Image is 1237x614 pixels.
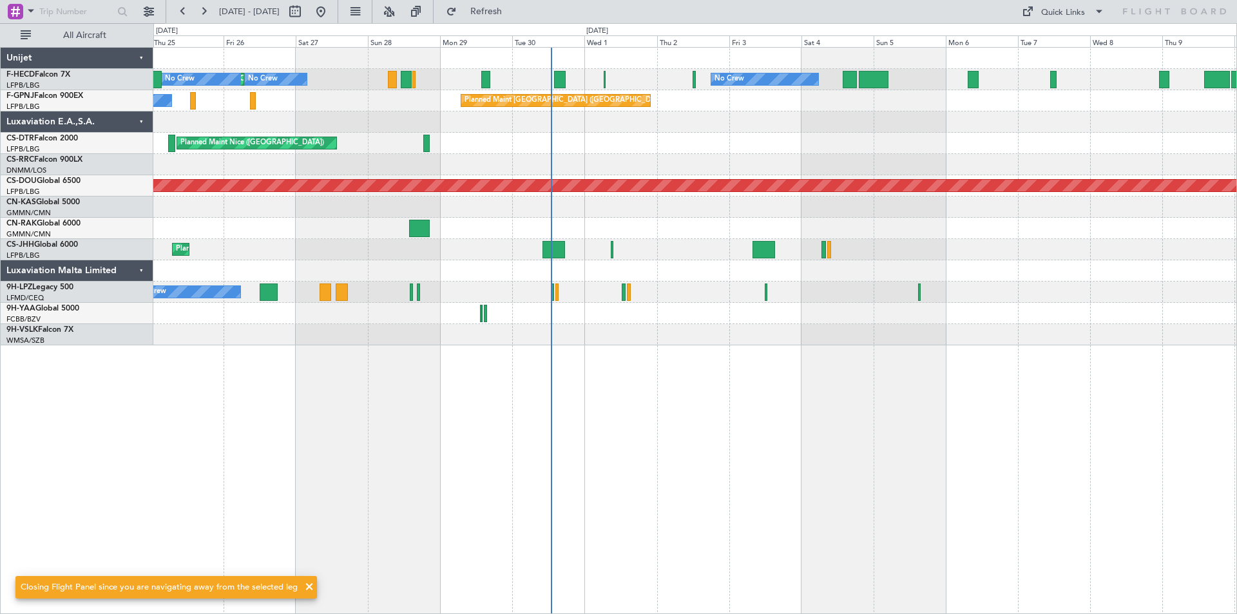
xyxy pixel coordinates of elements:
div: Planned Maint Nice ([GEOGRAPHIC_DATA]) [180,133,324,153]
a: GMMN/CMN [6,208,51,218]
div: Tue 30 [512,35,584,47]
span: F-GPNJ [6,92,34,100]
a: F-GPNJFalcon 900EX [6,92,83,100]
a: 9H-VSLKFalcon 7X [6,326,73,334]
a: DNMM/LOS [6,166,46,175]
a: CS-DTRFalcon 2000 [6,135,78,142]
div: Sun 28 [368,35,440,47]
span: CN-KAS [6,198,36,206]
span: CN-RAK [6,220,37,227]
div: Sat 27 [296,35,368,47]
a: LFPB/LBG [6,187,40,197]
span: 9H-LPZ [6,283,32,291]
a: 9H-LPZLegacy 500 [6,283,73,291]
div: Thu 2 [657,35,729,47]
button: All Aircraft [14,25,140,46]
div: [DATE] [586,26,608,37]
div: No Crew [165,70,195,89]
span: F-HECD [6,71,35,79]
span: CS-DTR [6,135,34,142]
span: Refresh [459,7,513,16]
div: Thu 9 [1162,35,1234,47]
a: LFPB/LBG [6,81,40,90]
span: All Aircraft [34,31,136,40]
button: Quick Links [1015,1,1111,22]
a: GMMN/CMN [6,229,51,239]
span: 9H-YAA [6,305,35,312]
div: Planned Maint [GEOGRAPHIC_DATA] ([GEOGRAPHIC_DATA]) [465,91,667,110]
a: FCBB/BZV [6,314,41,324]
div: Closing Flight Panel since you are navigating away from the selected leg [21,581,298,594]
span: CS-RRC [6,156,34,164]
div: Tue 7 [1018,35,1090,47]
div: Fri 26 [224,35,296,47]
div: Thu 25 [151,35,224,47]
a: LFPB/LBG [6,251,40,260]
div: Mon 6 [946,35,1018,47]
a: WMSA/SZB [6,336,44,345]
a: CS-DOUGlobal 6500 [6,177,81,185]
div: Wed 1 [584,35,657,47]
a: 9H-YAAGlobal 5000 [6,305,79,312]
button: Refresh [440,1,517,22]
div: Quick Links [1041,6,1085,19]
a: LFMD/CEQ [6,293,44,303]
div: No Crew [248,70,278,89]
span: CS-JHH [6,241,34,249]
div: No Crew [714,70,744,89]
div: Sat 4 [801,35,874,47]
input: Trip Number [39,2,113,21]
a: CS-JHHGlobal 6000 [6,241,78,249]
span: 9H-VSLK [6,326,38,334]
span: [DATE] - [DATE] [219,6,280,17]
div: Planned Maint [GEOGRAPHIC_DATA] ([GEOGRAPHIC_DATA]) [176,240,379,259]
a: CN-RAKGlobal 6000 [6,220,81,227]
div: Mon 29 [440,35,512,47]
div: Sun 5 [874,35,946,47]
a: CS-RRCFalcon 900LX [6,156,82,164]
a: F-HECDFalcon 7X [6,71,70,79]
div: Wed 8 [1090,35,1162,47]
div: [DATE] [156,26,178,37]
div: Fri 3 [729,35,801,47]
a: LFPB/LBG [6,144,40,154]
a: LFPB/LBG [6,102,40,111]
a: CN-KASGlobal 5000 [6,198,80,206]
span: CS-DOU [6,177,37,185]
